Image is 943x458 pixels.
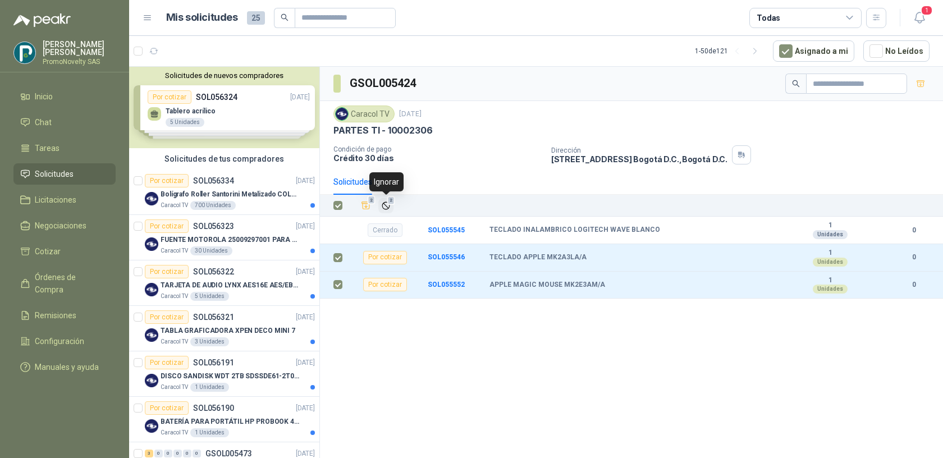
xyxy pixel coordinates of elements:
[333,153,542,163] p: Crédito 30 días
[695,42,764,60] div: 1 - 50 de 121
[35,361,99,373] span: Manuales y ayuda
[190,383,229,392] div: 1 Unidades
[296,358,315,368] p: [DATE]
[193,222,234,230] p: SOL056323
[333,145,542,153] p: Condición de pago
[35,194,76,206] span: Licitaciones
[13,215,116,236] a: Negociaciones
[35,309,76,322] span: Remisiones
[296,312,315,323] p: [DATE]
[428,253,465,261] a: SOL055546
[161,292,188,301] p: Caracol TV
[428,281,465,288] a: SOL055552
[161,280,300,291] p: TARJETA DE AUDIO LYNX AES16E AES/EBU PCI
[909,8,930,28] button: 1
[13,356,116,378] a: Manuales y ayuda
[129,67,319,148] div: Solicitudes de nuevos compradoresPor cotizarSOL056324[DATE] Tablero acrílico5 UnidadesPor cotizar...
[551,154,727,164] p: [STREET_ADDRESS] Bogotá D.C. , Bogotá D.C.
[43,40,116,56] p: [PERSON_NAME] [PERSON_NAME]
[350,75,418,92] h3: GSOL005424
[489,226,660,235] b: TECLADO INALAMBRICO LOGITECH WAVE BLANCO
[190,337,229,346] div: 3 Unidades
[333,106,395,122] div: Caracol TV
[154,450,163,457] div: 0
[13,241,116,262] a: Cotizar
[336,108,348,120] img: Company Logo
[13,86,116,107] a: Inicio
[898,280,930,290] b: 0
[14,42,35,63] img: Company Logo
[333,125,432,136] p: PARTES TI - 10002306
[333,176,372,188] div: Solicitudes
[378,198,393,213] button: Ignorar
[161,189,300,200] p: Bolígrafo Roller Santorini Metalizado COLOR MORADO 1logo
[145,450,153,457] div: 3
[296,267,315,277] p: [DATE]
[193,177,234,185] p: SOL056334
[13,331,116,352] a: Configuración
[813,258,848,267] div: Unidades
[129,170,319,215] a: Por cotizarSOL056334[DATE] Company LogoBolígrafo Roller Santorini Metalizado COLOR MORADO 1logoCa...
[369,172,404,191] div: Ignorar
[296,221,315,232] p: [DATE]
[129,306,319,351] a: Por cotizarSOL056321[DATE] Company LogoTABLA GRAFICADORA XPEN DECO MINI 7Caracol TV3 Unidades
[183,450,191,457] div: 0
[161,201,188,210] p: Caracol TV
[193,313,234,321] p: SOL056321
[551,146,727,154] p: Dirección
[164,450,172,457] div: 0
[35,142,59,154] span: Tareas
[428,226,465,234] a: SOL055545
[145,328,158,342] img: Company Logo
[35,116,52,129] span: Chat
[296,403,315,414] p: [DATE]
[190,201,236,210] div: 700 Unidades
[145,174,189,187] div: Por cotizar
[161,235,300,245] p: FUENTE MOTOROLA 25009297001 PARA EP450
[129,215,319,260] a: Por cotizarSOL056323[DATE] Company LogoFUENTE MOTOROLA 25009297001 PARA EP450Caracol TV30 Unidades
[791,276,869,285] b: 1
[145,419,158,433] img: Company Logo
[190,246,232,255] div: 30 Unidades
[129,148,319,170] div: Solicitudes de tus compradores
[35,271,105,296] span: Órdenes de Compra
[281,13,289,21] span: search
[898,252,930,263] b: 0
[161,416,300,427] p: BATERÍA PARA PORTÁTIL HP PROBOOK 430 G8
[863,40,930,62] button: No Leídos
[166,10,238,26] h1: Mis solicitudes
[35,245,61,258] span: Cotizar
[13,305,116,326] a: Remisiones
[489,281,605,290] b: APPLE MAGIC MOUSE MK2E3AM/A
[387,196,395,205] span: 2
[193,268,234,276] p: SOL056322
[363,251,407,264] div: Por cotizar
[161,371,300,382] p: DISCO SANDISK WDT 2TB SDSSDE61-2T00-G25 BATERÍA PARA PORTÁTIL HP PROBOOK 430 G8
[145,374,158,387] img: Company Logo
[161,337,188,346] p: Caracol TV
[13,138,116,159] a: Tareas
[161,246,188,255] p: Caracol TV
[145,356,189,369] div: Por cotizar
[368,196,376,205] span: 2
[161,428,188,437] p: Caracol TV
[173,450,182,457] div: 0
[35,335,84,347] span: Configuración
[43,58,116,65] p: PromoNovelty SAS
[13,267,116,300] a: Órdenes de Compra
[145,219,189,233] div: Por cotizar
[368,223,402,237] div: Cerrado
[134,71,315,80] button: Solicitudes de nuevos compradores
[205,450,252,457] p: GSOL005473
[13,13,71,27] img: Logo peakr
[921,5,933,16] span: 1
[35,219,86,232] span: Negociaciones
[363,278,407,291] div: Por cotizar
[13,163,116,185] a: Solicitudes
[129,351,319,397] a: Por cotizarSOL056191[DATE] Company LogoDISCO SANDISK WDT 2TB SDSSDE61-2T00-G25 BATERÍA PARA PORTÁ...
[773,40,854,62] button: Asignado a mi
[161,383,188,392] p: Caracol TV
[296,176,315,186] p: [DATE]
